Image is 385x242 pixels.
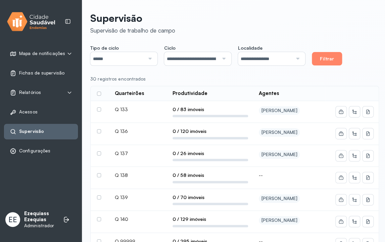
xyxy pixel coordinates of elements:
[19,109,38,115] span: Acessos
[115,128,162,134] div: Q 136
[19,70,64,76] span: Fichas de supervisão
[24,210,56,223] p: Ezequiass Ezequias
[19,90,41,95] span: Relatórios
[10,128,72,135] a: Supervisão
[164,45,176,51] span: Ciclo
[115,194,162,200] div: Q 139
[90,27,175,34] div: Supervisão de trabalho de campo
[173,172,248,178] span: 0 / 58 imóveis
[19,129,44,134] span: Supervisão
[115,90,144,97] div: Quarteirões
[8,215,17,224] span: EE
[173,150,248,156] span: 0 / 26 imóveis
[115,150,162,156] div: Q 137
[10,148,72,154] a: Configurações
[24,223,56,229] p: Administrador
[10,70,72,77] a: Fichas de supervisão
[173,106,248,112] span: 0 / 83 imóveis
[19,148,50,154] span: Configurações
[259,172,320,178] div: --
[261,196,297,201] div: [PERSON_NAME]
[261,217,297,223] div: [PERSON_NAME]
[238,45,262,51] span: Localidade
[90,45,119,51] span: Tipo de ciclo
[115,172,162,178] div: Q 138
[115,106,162,112] div: Q 133
[7,11,55,33] img: logo.svg
[261,130,297,135] div: [PERSON_NAME]
[261,152,297,157] div: [PERSON_NAME]
[173,216,248,222] span: 0 / 129 imóveis
[115,216,162,222] div: Q 140
[90,12,175,24] p: Supervisão
[259,90,279,97] div: Agentes
[173,128,248,134] span: 0 / 120 imóveis
[173,90,207,97] div: Produtividade
[10,109,72,115] a: Acessos
[312,52,342,65] button: Filtrar
[173,194,248,200] span: 0 / 70 imóveis
[90,76,374,82] div: 30 registros encontrados
[261,108,297,113] div: [PERSON_NAME]
[19,51,65,56] span: Mapa de notificações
